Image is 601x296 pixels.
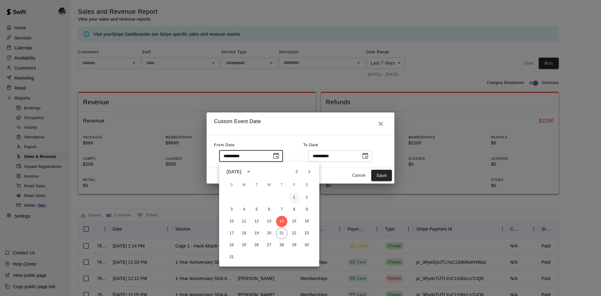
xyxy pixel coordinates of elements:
[239,204,250,215] button: 4
[264,204,275,215] button: 6
[276,216,287,227] button: 14
[301,204,312,215] button: 9
[264,179,275,191] span: Wednesday
[226,252,237,263] button: 31
[289,240,300,251] button: 29
[264,240,275,251] button: 27
[239,216,250,227] button: 11
[289,204,300,215] button: 8
[276,228,287,239] button: 21
[239,228,250,239] button: 18
[251,204,262,215] button: 5
[251,240,262,251] button: 26
[226,240,237,251] button: 24
[276,240,287,251] button: 28
[251,216,262,227] button: 12
[301,228,312,239] button: 23
[239,240,250,251] button: 25
[301,216,312,227] button: 16
[276,179,287,191] span: Thursday
[289,228,300,239] button: 22
[270,150,282,162] button: Choose date, selected date is Aug 14, 2025
[251,228,262,239] button: 19
[359,150,372,162] button: Choose date, selected date is Aug 21, 2025
[207,112,394,135] h2: Custom Event Date
[301,179,312,191] span: Saturday
[303,143,318,147] span: To Date
[303,165,316,178] button: Next month
[227,169,241,175] div: [DATE]
[226,216,237,227] button: 10
[264,228,275,239] button: 20
[289,216,300,227] button: 15
[264,216,275,227] button: 13
[226,179,237,191] span: Sunday
[226,204,237,215] button: 3
[290,165,303,178] button: Previous month
[243,166,254,177] button: calendar view is open, switch to year view
[289,192,300,203] button: 1
[371,170,392,181] button: Save
[226,228,237,239] button: 17
[289,179,300,191] span: Friday
[214,143,235,147] span: From Date
[374,117,387,130] button: Close
[276,204,287,215] button: 7
[301,192,312,203] button: 2
[349,171,369,180] button: Cancel
[301,240,312,251] button: 30
[239,179,250,191] span: Monday
[251,179,262,191] span: Tuesday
